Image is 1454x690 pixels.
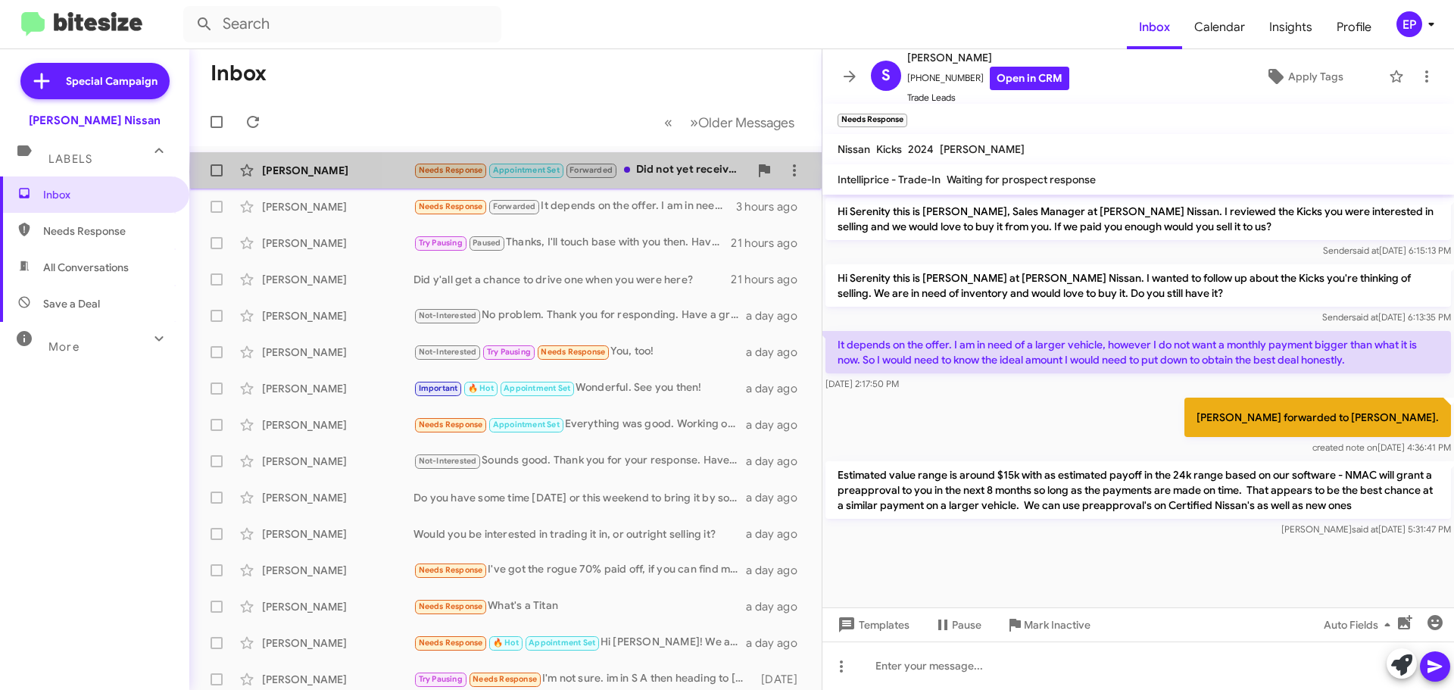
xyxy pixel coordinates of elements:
[413,161,749,179] div: Did not yet receive an estimate on our trade in
[262,599,413,614] div: [PERSON_NAME]
[419,347,477,357] span: Not-Interested
[746,454,810,469] div: a day ago
[1182,5,1257,49] a: Calendar
[419,238,463,248] span: Try Pausing
[43,260,129,275] span: All Conversations
[262,381,413,396] div: [PERSON_NAME]
[211,61,267,86] h1: Inbox
[656,107,803,138] nav: Page navigation example
[908,142,934,156] span: 2024
[419,638,483,648] span: Needs Response
[746,526,810,542] div: a day ago
[419,565,483,575] span: Needs Response
[473,674,537,684] span: Needs Response
[419,165,483,175] span: Needs Response
[262,563,413,578] div: [PERSON_NAME]
[1384,11,1437,37] button: EP
[504,383,570,393] span: Appointment Set
[413,379,746,397] div: Wonderful. See you then!
[838,114,907,127] small: Needs Response
[413,272,731,287] div: Did y'all get a chance to drive one when you were here?
[262,199,413,214] div: [PERSON_NAME]
[413,598,746,615] div: What's a Titan
[736,199,810,214] div: 3 hours ago
[876,142,902,156] span: Kicks
[262,635,413,651] div: [PERSON_NAME]
[1127,5,1182,49] span: Inbox
[681,107,803,138] button: Next
[183,6,501,42] input: Search
[566,164,616,178] span: Forwarded
[419,420,483,429] span: Needs Response
[907,48,1069,67] span: [PERSON_NAME]
[746,345,810,360] div: a day ago
[413,416,746,433] div: Everything was good. Working on a sale
[698,114,794,131] span: Older Messages
[413,234,731,251] div: Thanks, I'll touch base with you then. Have a great weekend.
[754,672,810,687] div: [DATE]
[262,345,413,360] div: [PERSON_NAME]
[746,563,810,578] div: a day ago
[1024,611,1090,638] span: Mark Inactive
[413,490,746,505] div: Do you have some time [DATE] or this weekend to bring it by so we can take a look at it?
[20,63,170,99] a: Special Campaign
[990,67,1069,90] a: Open in CRM
[690,113,698,132] span: »
[1288,63,1343,90] span: Apply Tags
[43,223,172,239] span: Needs Response
[262,490,413,505] div: [PERSON_NAME]
[1184,398,1451,437] p: [PERSON_NAME] forwarded to [PERSON_NAME].
[1281,523,1451,535] span: [PERSON_NAME] [DATE] 5:31:47 PM
[29,113,161,128] div: [PERSON_NAME] Nissan
[825,198,1451,240] p: Hi Serenity this is [PERSON_NAME], Sales Manager at [PERSON_NAME] Nissan. I reviewed the Kicks yo...
[262,236,413,251] div: [PERSON_NAME]
[419,456,477,466] span: Not-Interested
[262,417,413,432] div: [PERSON_NAME]
[822,611,922,638] button: Templates
[468,383,494,393] span: 🔥 Hot
[493,165,560,175] span: Appointment Set
[413,452,746,470] div: Sounds good. Thank you for your response. Have a great evening.
[1257,5,1325,49] a: Insights
[413,526,746,542] div: Would you be interested in trading it in, or outright selling it?
[419,201,483,211] span: Needs Response
[907,90,1069,105] span: Trade Leads
[952,611,981,638] span: Pause
[1352,523,1378,535] span: said at
[529,638,595,648] span: Appointment Set
[746,599,810,614] div: a day ago
[1323,245,1451,256] span: Sender [DATE] 6:15:13 PM
[1312,442,1378,453] span: created note on
[419,311,477,320] span: Not-Interested
[262,308,413,323] div: [PERSON_NAME]
[825,264,1451,307] p: Hi Serenity this is [PERSON_NAME] at [PERSON_NAME] Nissan. I wanted to follow up about the Kicks ...
[493,638,519,648] span: 🔥 Hot
[940,142,1025,156] span: [PERSON_NAME]
[487,347,531,357] span: Try Pausing
[413,634,746,651] div: Hi [PERSON_NAME]! We are here now. They are getting the paperwork together. [PERSON_NAME] said so...
[43,187,172,202] span: Inbox
[419,383,458,393] span: Important
[66,73,158,89] span: Special Campaign
[881,64,891,88] span: S
[664,113,672,132] span: «
[994,611,1103,638] button: Mark Inactive
[746,381,810,396] div: a day ago
[655,107,682,138] button: Previous
[825,378,899,389] span: [DATE] 2:17:50 PM
[746,417,810,432] div: a day ago
[48,152,92,166] span: Labels
[825,461,1451,519] p: Estimated value range is around $15k with as estimated payoff in the 24k range based on our softw...
[947,173,1096,186] span: Waiting for prospect response
[262,526,413,542] div: [PERSON_NAME]
[489,200,539,214] span: Forwarded
[1352,311,1378,323] span: said at
[731,272,810,287] div: 21 hours ago
[1324,611,1396,638] span: Auto Fields
[43,296,100,311] span: Save a Deal
[1325,5,1384,49] a: Profile
[413,343,746,361] div: You, too!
